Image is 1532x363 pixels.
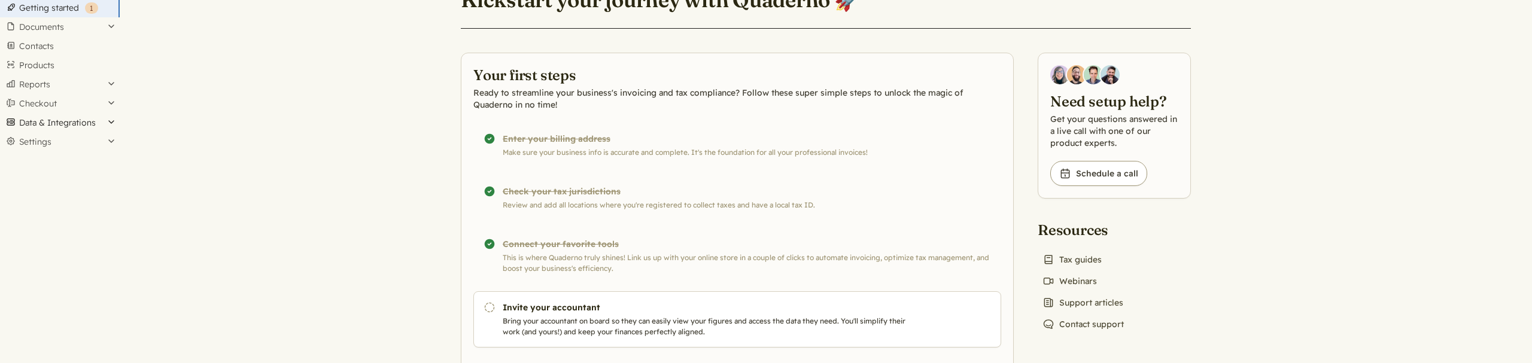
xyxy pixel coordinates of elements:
span: 1 [90,4,93,13]
img: Javier Rubio, DevRel at Quaderno [1101,65,1120,84]
a: Webinars [1038,273,1102,289]
h2: Your first steps [473,65,1001,84]
a: Contact support [1038,316,1129,333]
img: Diana Carrasco, Account Executive at Quaderno [1050,65,1069,84]
a: Invite your accountant Bring your accountant on board so they can easily view your figures and ac... [473,291,1001,347]
p: Get your questions answered in a live call with one of our product experts. [1050,113,1178,149]
h3: Invite your accountant [503,301,911,313]
img: Jairo Fumero, Account Executive at Quaderno [1067,65,1086,84]
h2: Need setup help? [1050,91,1178,111]
p: Ready to streamline your business's invoicing and tax compliance? Follow these super simple steps... [473,87,1001,111]
a: Support articles [1038,294,1128,311]
p: Bring your accountant on board so they can easily view your figures and access the data they need... [503,316,911,337]
h2: Resources [1038,220,1129,239]
a: Schedule a call [1050,161,1147,186]
img: Ivo Oltmans, Business Developer at Quaderno [1084,65,1103,84]
a: Tax guides [1038,251,1107,268]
